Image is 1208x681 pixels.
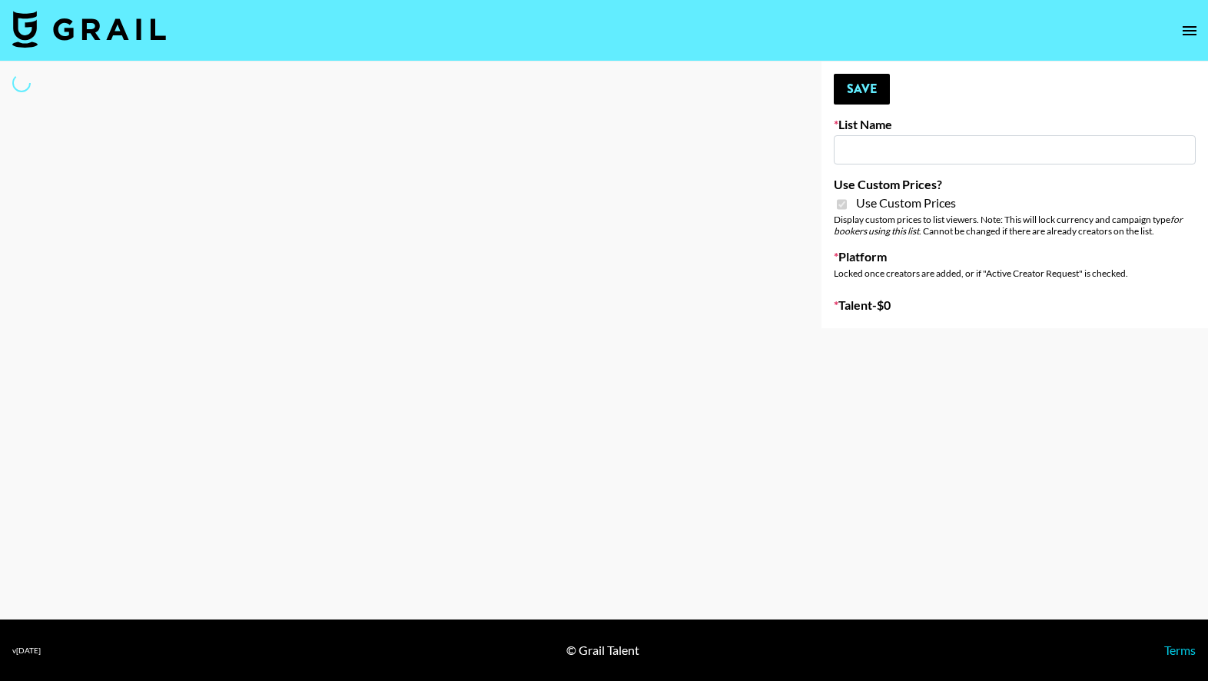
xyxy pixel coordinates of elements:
[1164,643,1196,657] a: Terms
[566,643,639,658] div: © Grail Talent
[834,214,1196,237] div: Display custom prices to list viewers. Note: This will lock currency and campaign type . Cannot b...
[834,267,1196,279] div: Locked once creators are added, or if "Active Creator Request" is checked.
[834,214,1183,237] em: for bookers using this list
[834,249,1196,264] label: Platform
[856,195,956,211] span: Use Custom Prices
[834,297,1196,313] label: Talent - $ 0
[834,117,1196,132] label: List Name
[834,74,890,105] button: Save
[12,646,41,656] div: v [DATE]
[1174,15,1205,46] button: open drawer
[834,177,1196,192] label: Use Custom Prices?
[12,11,166,48] img: Grail Talent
